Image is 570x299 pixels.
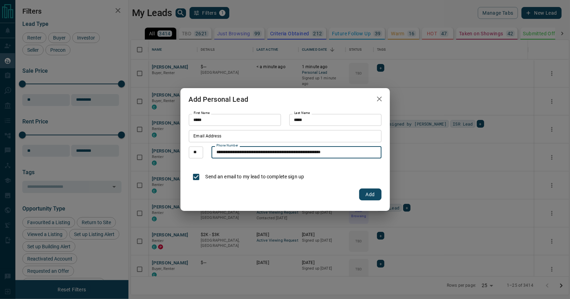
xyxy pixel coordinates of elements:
[206,173,304,180] p: Send an email to my lead to complete sign up
[359,188,382,200] button: Add
[216,143,238,148] label: Phone Number
[180,88,257,111] h2: Add Personal Lead
[294,111,310,115] label: Last Name
[194,111,210,115] label: First Name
